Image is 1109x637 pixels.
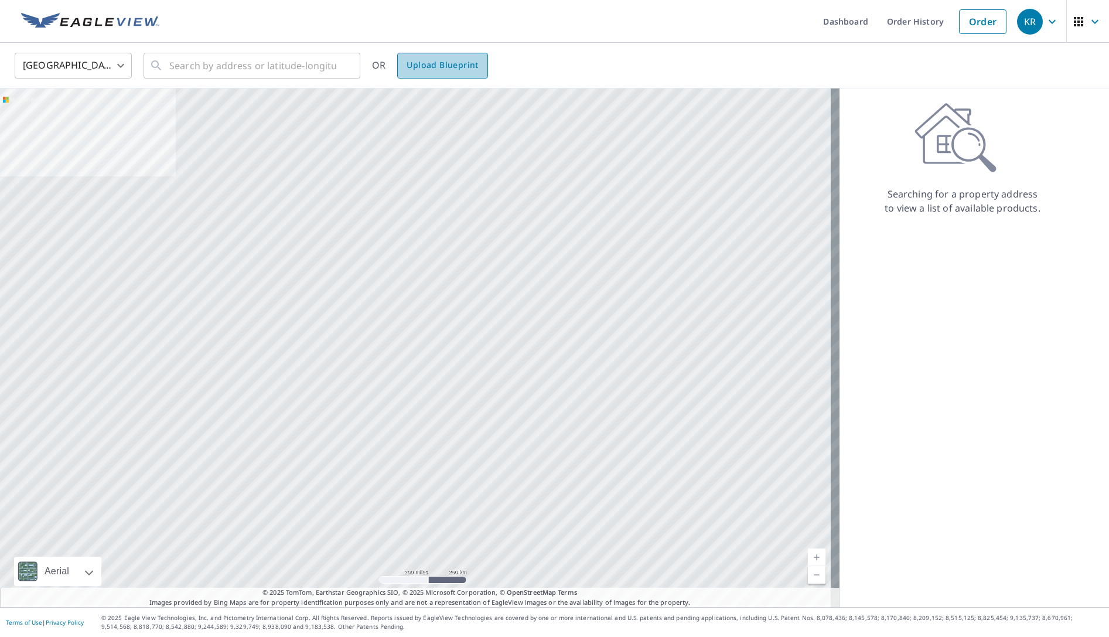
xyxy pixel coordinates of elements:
a: OpenStreetMap [507,588,556,597]
a: Upload Blueprint [397,53,487,79]
p: © 2025 Eagle View Technologies, Inc. and Pictometry International Corp. All Rights Reserved. Repo... [101,614,1103,631]
a: Current Level 5, Zoom In [808,549,825,566]
span: Upload Blueprint [407,58,478,73]
a: Current Level 5, Zoom Out [808,566,825,584]
div: OR [372,53,488,79]
input: Search by address or latitude-longitude [169,49,336,82]
a: Order [959,9,1006,34]
div: KR [1017,9,1043,35]
a: Terms of Use [6,618,42,626]
p: | [6,619,84,626]
div: Aerial [14,557,101,586]
p: Searching for a property address to view a list of available products. [884,187,1041,215]
a: Terms [558,588,577,597]
a: Privacy Policy [46,618,84,626]
div: Aerial [41,557,73,586]
div: [GEOGRAPHIC_DATA] [15,49,132,82]
img: EV Logo [21,13,159,30]
span: © 2025 TomTom, Earthstar Geographics SIO, © 2025 Microsoft Corporation, © [262,588,577,598]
